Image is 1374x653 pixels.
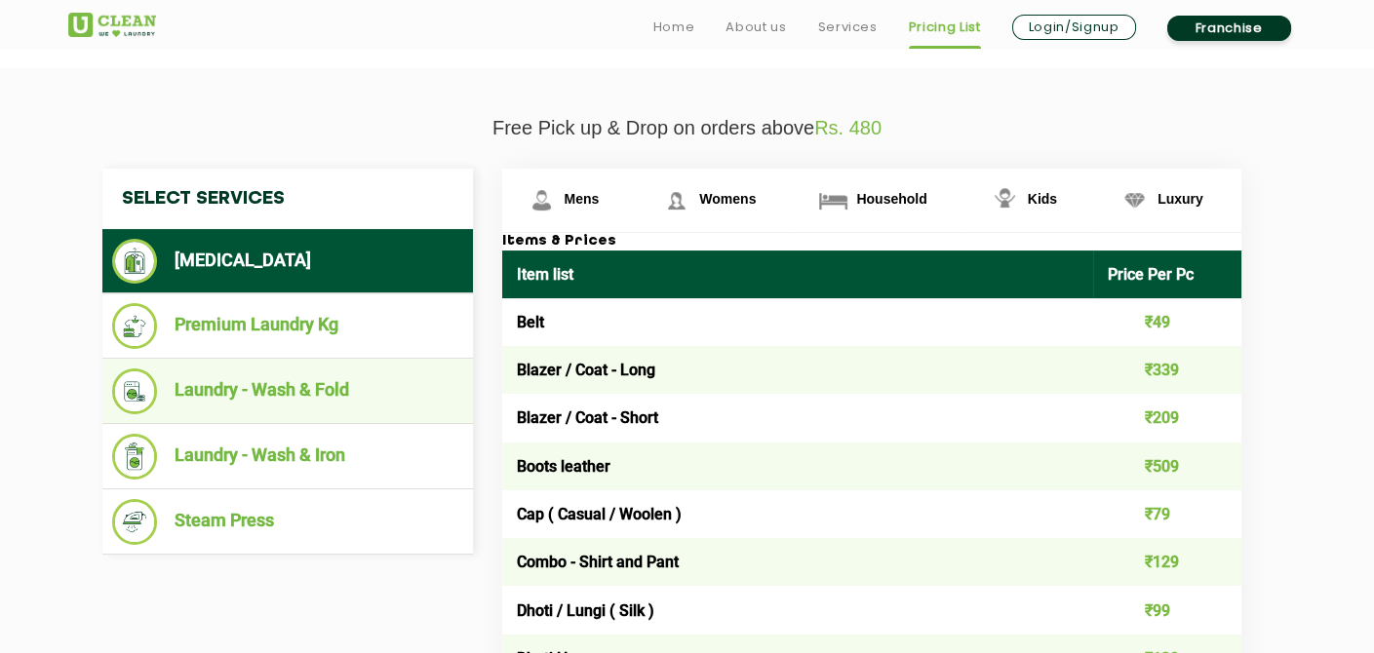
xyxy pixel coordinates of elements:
[68,117,1307,139] p: Free Pick up & Drop on orders above
[1093,250,1241,298] th: Price Per Pc
[1093,394,1241,442] td: ₹209
[1093,442,1241,490] td: ₹509
[102,169,473,229] h4: Select Services
[112,368,158,414] img: Laundry - Wash & Fold
[699,191,756,207] span: Womens
[1093,346,1241,394] td: ₹339
[112,303,463,349] li: Premium Laundry Kg
[112,239,463,284] li: [MEDICAL_DATA]
[112,434,463,480] li: Laundry - Wash & Iron
[112,368,463,414] li: Laundry - Wash & Fold
[1093,586,1241,634] td: ₹99
[502,538,1094,586] td: Combo - Shirt and Pant
[1093,298,1241,346] td: ₹49
[1012,15,1136,40] a: Login/Signup
[909,16,981,39] a: Pricing List
[112,499,463,545] li: Steam Press
[814,117,882,138] span: Rs. 480
[502,233,1241,250] h3: Items & Prices
[1028,191,1057,207] span: Kids
[525,183,559,217] img: Mens
[502,250,1094,298] th: Item list
[502,394,1094,442] td: Blazer / Coat - Short
[502,298,1094,346] td: Belt
[817,16,877,39] a: Services
[988,183,1022,217] img: Kids
[112,499,158,545] img: Steam Press
[112,303,158,349] img: Premium Laundry Kg
[726,16,786,39] a: About us
[1167,16,1291,41] a: Franchise
[659,183,693,217] img: Womens
[112,434,158,480] img: Laundry - Wash & Iron
[653,16,695,39] a: Home
[856,191,926,207] span: Household
[502,346,1094,394] td: Blazer / Coat - Long
[1093,538,1241,586] td: ₹129
[565,191,600,207] span: Mens
[1118,183,1152,217] img: Luxury
[112,239,158,284] img: Dry Cleaning
[816,183,850,217] img: Household
[502,442,1094,490] td: Boots leather
[1158,191,1203,207] span: Luxury
[502,490,1094,538] td: Cap ( Casual / Woolen )
[502,586,1094,634] td: Dhoti / Lungi ( Silk )
[1093,490,1241,538] td: ₹79
[68,13,156,37] img: UClean Laundry and Dry Cleaning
